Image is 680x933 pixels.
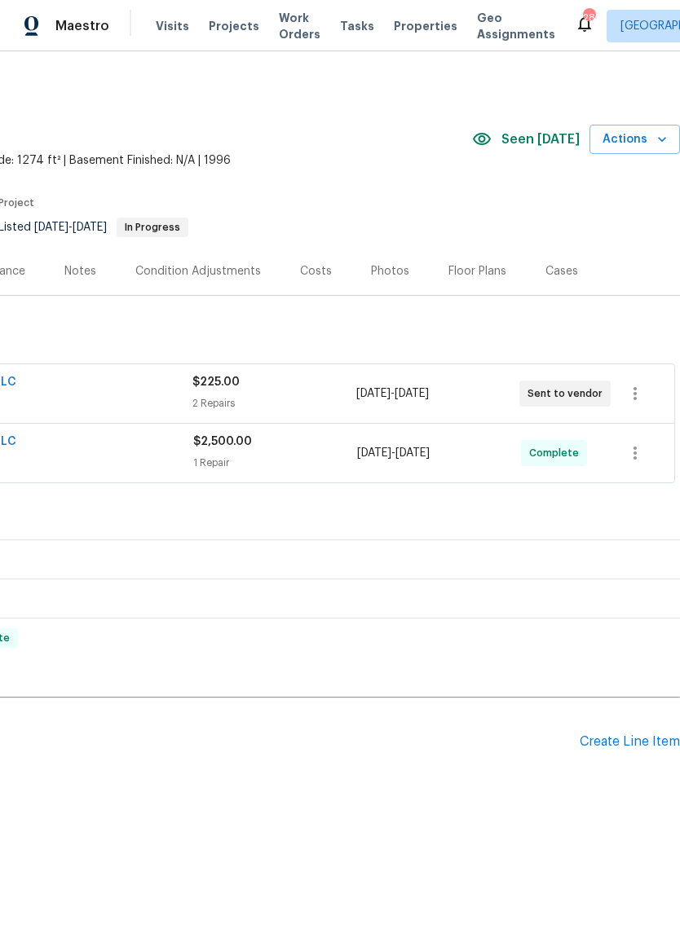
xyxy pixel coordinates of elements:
div: 2 Repairs [192,395,355,411]
div: Floor Plans [448,263,506,279]
div: 28 [583,10,594,26]
div: Cases [545,263,578,279]
span: - [34,222,107,233]
span: [DATE] [73,222,107,233]
span: [DATE] [395,447,430,459]
button: Actions [589,125,680,155]
span: Visits [156,18,189,34]
span: - [356,385,429,402]
span: [DATE] [34,222,68,233]
span: [DATE] [395,388,429,399]
div: Notes [64,263,96,279]
span: Complete [529,445,585,461]
span: Sent to vendor [528,385,609,402]
div: Condition Adjustments [135,263,261,279]
span: Projects [209,18,259,34]
span: $2,500.00 [193,436,252,447]
div: Photos [371,263,409,279]
span: Tasks [340,20,374,32]
span: Actions [603,130,667,150]
span: Seen [DATE] [501,131,580,147]
span: $225.00 [192,376,240,388]
span: In Progress [118,222,187,232]
div: Create Line Item [580,734,680,750]
span: Maestro [55,18,109,34]
span: [DATE] [357,447,391,459]
span: - [357,445,430,461]
div: Costs [300,263,332,279]
span: Properties [394,18,457,34]
span: Geo Assignments [477,10,555,42]
div: 1 Repair [193,455,357,471]
span: Work Orders [279,10,320,42]
span: [DATE] [356,388,391,399]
